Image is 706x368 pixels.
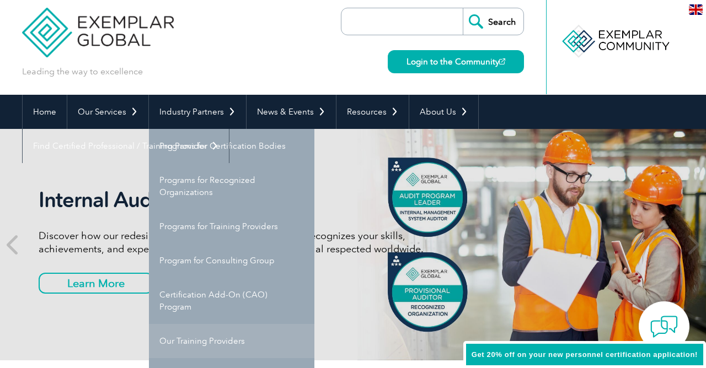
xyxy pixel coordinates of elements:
[463,8,523,35] input: Search
[409,95,478,129] a: About Us
[336,95,409,129] a: Resources
[388,50,524,73] a: Login to the Community
[149,163,314,209] a: Programs for Recognized Organizations
[247,95,336,129] a: News & Events
[472,350,698,359] span: Get 20% off on your new personnel certification application!
[149,129,314,163] a: Programs for Certification Bodies
[149,278,314,324] a: Certification Add-On (CAO) Program
[23,95,67,129] a: Home
[23,129,229,163] a: Find Certified Professional / Training Provider
[650,313,678,340] img: contact-chat.png
[149,95,246,129] a: Industry Partners
[689,4,703,15] img: en
[22,66,143,78] p: Leading the way to excellence
[149,209,314,243] a: Programs for Training Providers
[39,187,452,213] h2: Internal Auditor Certification
[499,58,505,64] img: open_square.png
[39,229,452,256] p: Discover how our redesigned Internal Auditor Certification recognizes your skills, achievements, ...
[67,95,148,129] a: Our Services
[149,324,314,358] a: Our Training Providers
[39,273,153,294] a: Learn More
[149,243,314,278] a: Program for Consulting Group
